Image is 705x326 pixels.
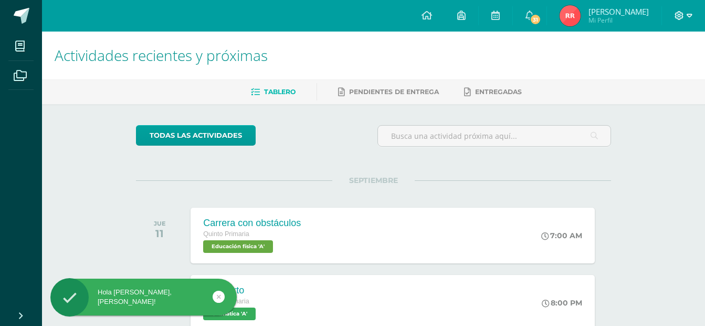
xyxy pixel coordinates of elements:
span: 31 [530,14,541,25]
div: 11 [154,227,166,240]
span: Entregadas [475,88,522,96]
span: SEPTIEMBRE [332,176,415,185]
span: Tablero [264,88,296,96]
img: 8935cced26379335c5d3abde8f4e3fb3.png [560,5,581,26]
a: Pendientes de entrega [338,84,439,100]
div: Carrera con obstáculos [203,218,301,229]
input: Busca una actividad próxima aquí... [378,126,611,146]
div: 8:00 PM [542,298,582,308]
a: Tablero [251,84,296,100]
span: Actividades recientes y próximas [55,45,268,65]
div: Hola [PERSON_NAME], [PERSON_NAME]! [50,288,237,307]
a: todas las Actividades [136,125,256,146]
span: Pendientes de entrega [349,88,439,96]
span: Educación física 'A' [203,240,273,253]
span: Mi Perfil [588,16,649,25]
span: Quinto Primaria [203,230,249,238]
a: Entregadas [464,84,522,100]
span: [PERSON_NAME] [588,6,649,17]
div: 7:00 AM [541,231,582,240]
div: JUE [154,220,166,227]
